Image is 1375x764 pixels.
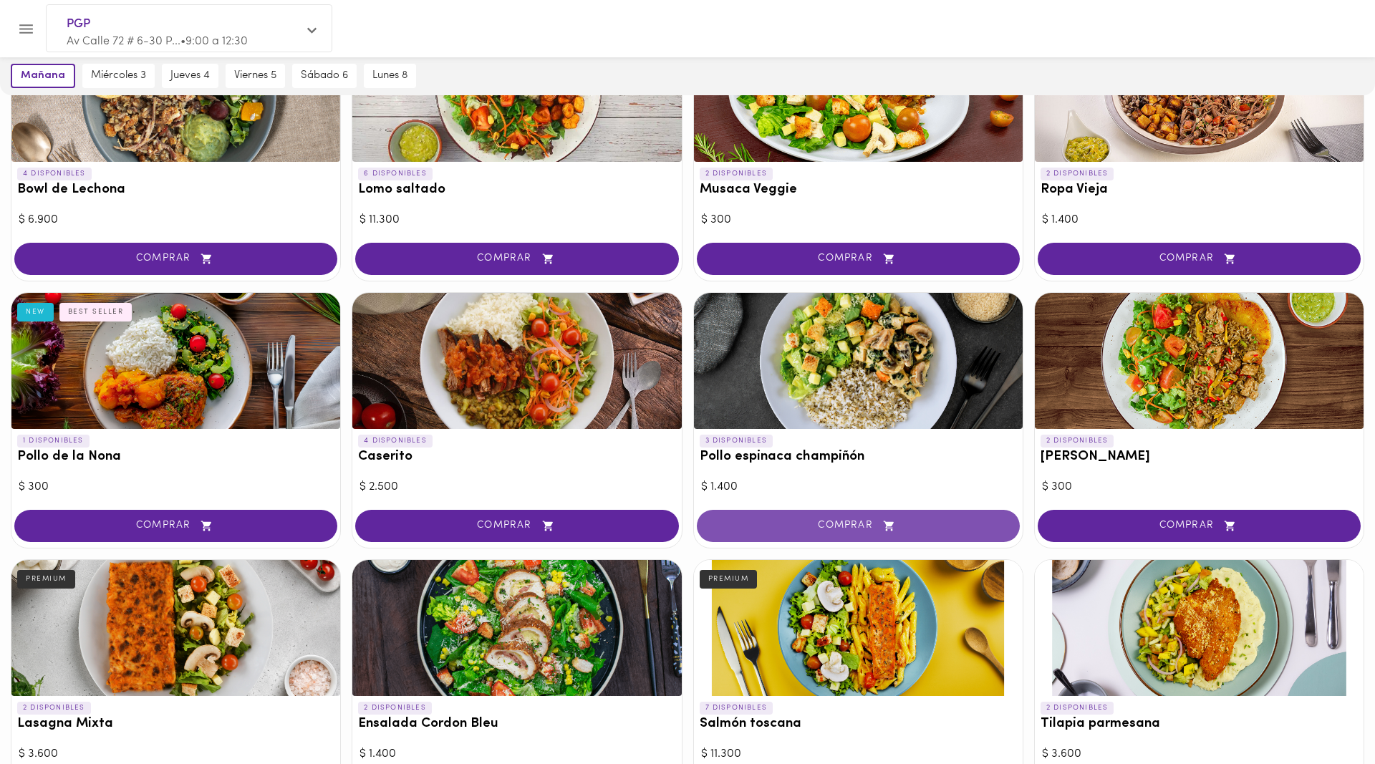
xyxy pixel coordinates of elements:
h3: Pollo de la Nona [17,450,334,465]
p: 2 DISPONIBLES [1041,168,1114,180]
p: 2 DISPONIBLES [17,702,91,715]
button: COMPRAR [14,243,337,275]
button: jueves 4 [162,64,218,88]
div: $ 2.500 [360,479,674,495]
button: COMPRAR [1038,243,1361,275]
span: jueves 4 [170,69,210,82]
span: COMPRAR [715,520,1002,532]
div: Lasagna Mixta [11,560,340,696]
iframe: Messagebird Livechat Widget [1292,681,1361,750]
button: COMPRAR [355,243,678,275]
button: COMPRAR [1038,510,1361,542]
p: 4 DISPONIBLES [17,168,92,180]
div: Pollo de la Nona [11,293,340,429]
div: Caserito [352,293,681,429]
p: 1 DISPONIBLES [17,435,90,448]
div: $ 300 [701,212,1015,228]
div: $ 1.400 [360,746,674,763]
div: $ 1.400 [1042,212,1356,228]
span: sábado 6 [301,69,348,82]
div: PREMIUM [17,570,75,589]
p: 2 DISPONIBLES [1041,702,1114,715]
h3: Tilapia parmesana [1041,717,1358,732]
h3: Bowl de Lechona [17,183,334,198]
div: $ 11.300 [701,746,1015,763]
h3: Lasagna Mixta [17,717,334,732]
div: $ 6.900 [19,212,333,228]
button: mañana [11,64,75,88]
span: Av Calle 72 # 6-30 P... • 9:00 a 12:30 [67,36,248,47]
span: COMPRAR [373,520,660,532]
h3: Musaca Veggie [700,183,1017,198]
p: 6 DISPONIBLES [358,168,433,180]
div: $ 1.400 [701,479,1015,495]
p: 2 DISPONIBLES [700,168,773,180]
div: Salmón toscana [694,560,1023,696]
p: 3 DISPONIBLES [700,435,773,448]
div: Arroz chaufa [1035,293,1364,429]
span: COMPRAR [32,520,319,532]
p: 7 DISPONIBLES [700,702,773,715]
div: PREMIUM [700,570,758,589]
h3: Ropa Vieja [1041,183,1358,198]
span: PGP [67,15,297,34]
div: $ 11.300 [360,212,674,228]
div: Ensalada Cordon Bleu [352,560,681,696]
h3: Lomo saltado [358,183,675,198]
button: sábado 6 [292,64,357,88]
span: COMPRAR [32,253,319,265]
div: $ 300 [19,479,333,495]
h3: Ensalada Cordon Bleu [358,717,675,732]
h3: Pollo espinaca champiñón [700,450,1017,465]
span: lunes 8 [372,69,407,82]
div: Pollo espinaca champiñón [694,293,1023,429]
p: 2 DISPONIBLES [1041,435,1114,448]
div: $ 300 [1042,479,1356,495]
div: BEST SELLER [59,303,132,321]
p: 4 DISPONIBLES [358,435,433,448]
span: COMPRAR [1056,253,1343,265]
button: Menu [9,11,44,47]
span: COMPRAR [715,253,1002,265]
button: viernes 5 [226,64,285,88]
button: COMPRAR [355,510,678,542]
div: $ 3.600 [1042,746,1356,763]
span: mañana [21,69,65,82]
span: COMPRAR [1056,520,1343,532]
button: lunes 8 [364,64,416,88]
span: miércoles 3 [91,69,146,82]
p: 2 DISPONIBLES [358,702,432,715]
button: COMPRAR [14,510,337,542]
span: COMPRAR [373,253,660,265]
button: COMPRAR [697,510,1020,542]
h3: Salmón toscana [700,717,1017,732]
h3: Caserito [358,450,675,465]
div: Tilapia parmesana [1035,560,1364,696]
button: miércoles 3 [82,64,155,88]
h3: [PERSON_NAME] [1041,450,1358,465]
div: NEW [17,303,54,321]
div: $ 3.600 [19,746,333,763]
span: viernes 5 [234,69,276,82]
button: COMPRAR [697,243,1020,275]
